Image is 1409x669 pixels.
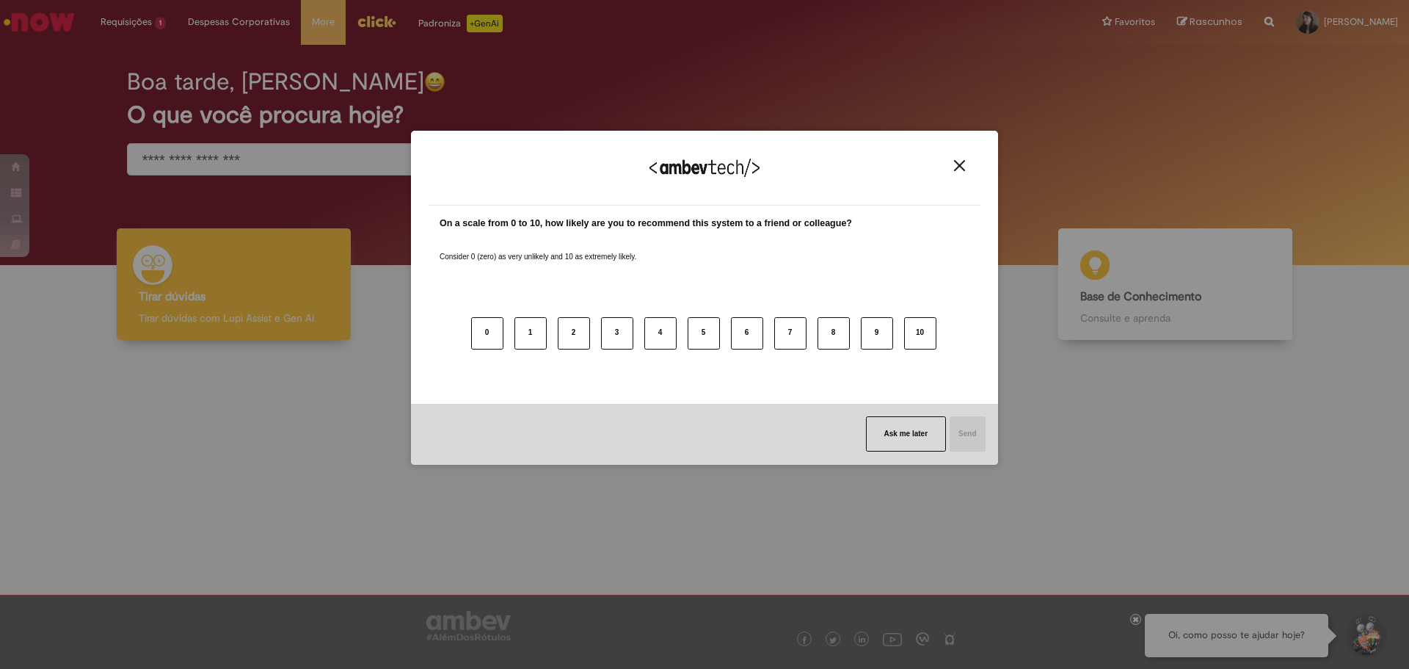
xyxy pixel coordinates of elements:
button: 7 [774,317,807,350]
label: Consider 0 (zero) as very unlikely and 10 as extremely likely. [440,234,636,262]
button: 2 [558,317,590,350]
button: 9 [861,317,893,350]
button: 10 [904,317,936,350]
label: On a scale from 0 to 10, how likely are you to recommend this system to a friend or colleague? [440,217,852,231]
button: 1 [514,317,547,350]
button: 8 [818,317,850,350]
button: 5 [688,317,720,350]
button: 6 [731,317,763,350]
img: Close [954,160,965,171]
button: 4 [644,317,677,350]
button: 0 [471,317,503,350]
button: Ask me later [866,416,946,452]
button: Close [950,159,969,172]
button: 3 [601,317,633,350]
img: Logo Ambevtech [649,159,760,177]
